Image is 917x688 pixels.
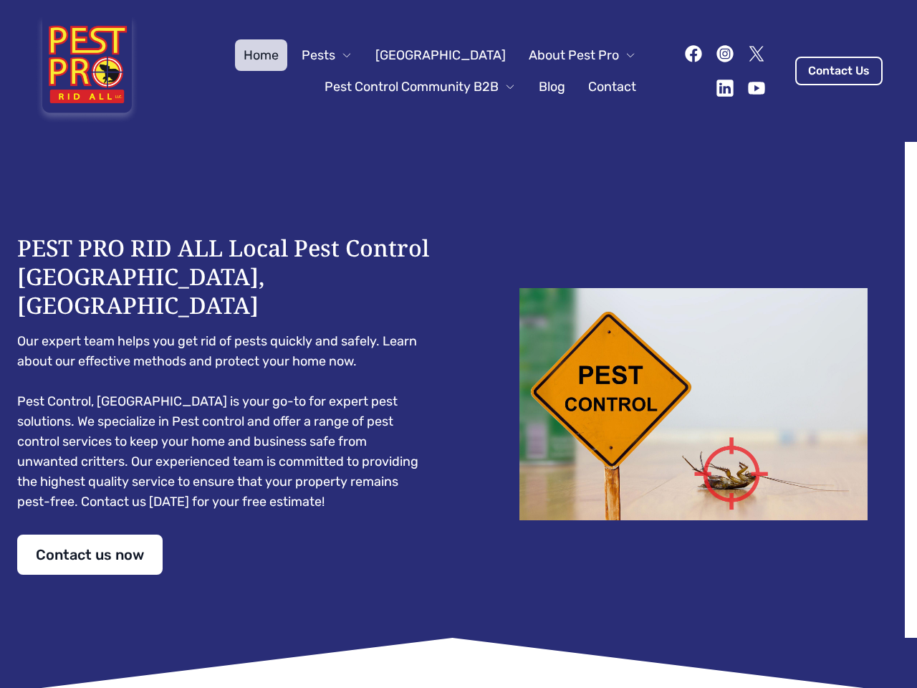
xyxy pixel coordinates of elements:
a: Home [235,39,287,71]
span: About Pest Pro [529,45,619,65]
a: Blog [530,71,574,102]
span: Pest Control Community B2B [325,77,499,97]
h1: PEST PRO RID ALL Local Pest Control [GEOGRAPHIC_DATA], [GEOGRAPHIC_DATA] [17,234,430,320]
button: Pest Control Community B2B [316,71,524,102]
button: About Pest Pro [520,39,645,71]
a: Contact [580,71,645,102]
span: Pests [302,45,335,65]
a: Contact Us [795,57,883,85]
img: Pest Pro Rid All [34,17,140,125]
a: [GEOGRAPHIC_DATA] [367,39,514,71]
a: Contact us now [17,535,163,575]
img: Dead cockroach on floor with caution sign pest control [487,288,900,520]
button: Pests [293,39,361,71]
pre: Our expert team helps you get rid of pests quickly and safely. Learn about our effective methods ... [17,331,430,512]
